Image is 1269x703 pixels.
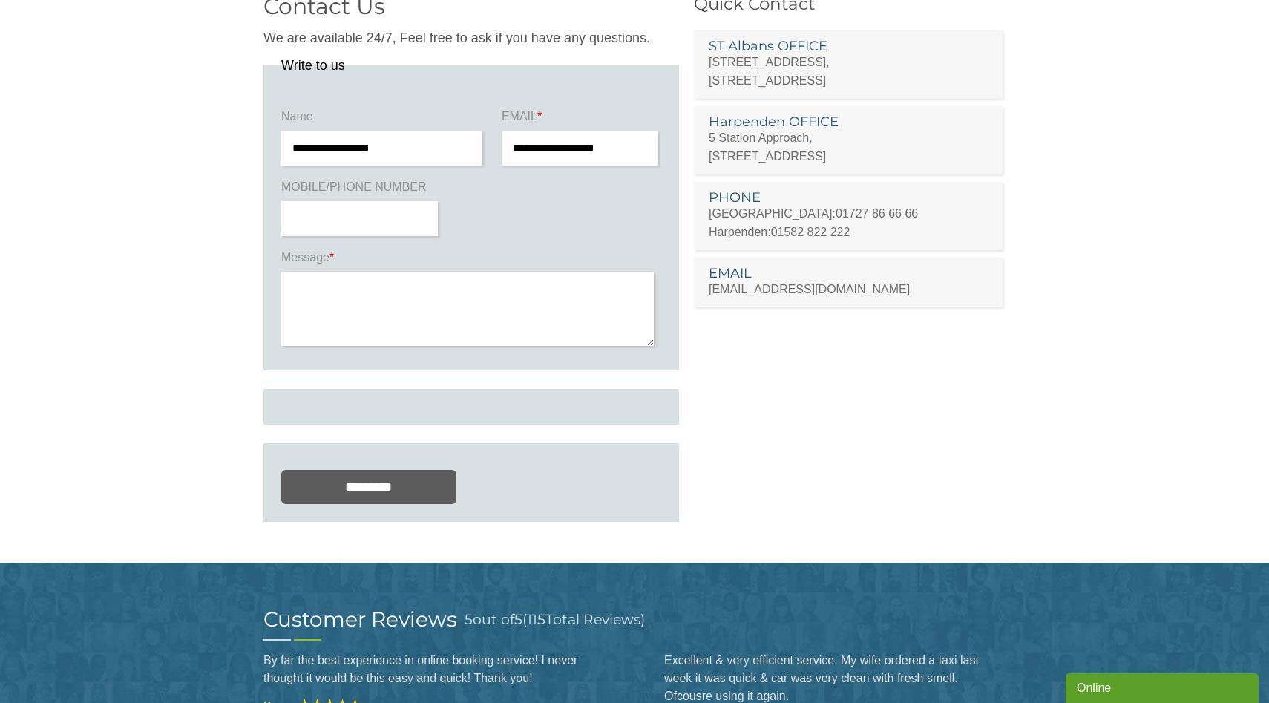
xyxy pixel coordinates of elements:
h3: EMAIL [709,267,988,280]
p: [GEOGRAPHIC_DATA]: [709,204,988,223]
label: EMAIL [502,108,661,131]
a: [EMAIL_ADDRESS][DOMAIN_NAME] [709,283,910,295]
a: 01727 86 66 66 [836,207,918,220]
span: 5 [514,611,522,628]
p: 5 Station Approach, [STREET_ADDRESS] [709,128,988,166]
iframe: chat widget [1066,670,1262,703]
p: Harpenden: [709,223,988,241]
label: MOBILE/PHONE NUMBER [281,179,441,201]
p: [STREET_ADDRESS], [STREET_ADDRESS] [709,53,988,90]
span: 115 [527,611,545,628]
p: We are available 24/7, Feel free to ask if you have any questions. [263,29,679,48]
h2: Customer Reviews [263,609,457,630]
a: 01582 822 222 [771,226,850,238]
h3: out of ( Total Reviews) [465,609,645,630]
label: Name [281,108,486,131]
h3: Harpenden OFFICE [709,115,988,128]
legend: Write to us [281,59,345,72]
h3: ST Albans OFFICE [709,39,988,53]
h3: PHONE [709,191,988,204]
label: Message [281,249,661,272]
span: 5 [465,611,473,628]
blockquote: By far the best experience in online booking service! I never thought it would be this easy and q... [263,641,605,699]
